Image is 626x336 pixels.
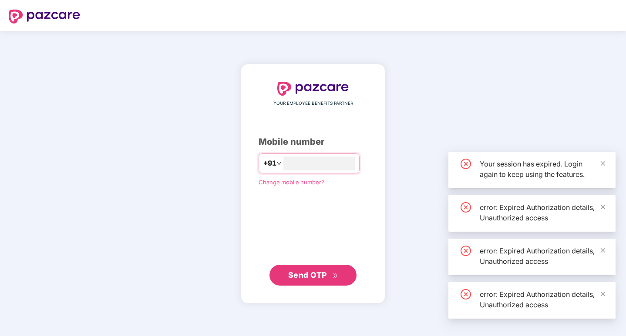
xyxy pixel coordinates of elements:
[461,202,471,213] span: close-circle
[600,247,606,253] span: close
[600,291,606,297] span: close
[277,82,349,96] img: logo
[273,100,353,107] span: YOUR EMPLOYEE BENEFITS PARTNER
[480,289,605,310] div: error: Expired Authorization details, Unauthorized access
[480,159,605,180] div: Your session has expired. Login again to keep using the features.
[461,159,471,169] span: close-circle
[263,158,276,169] span: +91
[480,246,605,266] div: error: Expired Authorization details, Unauthorized access
[288,270,327,279] span: Send OTP
[600,204,606,210] span: close
[333,273,338,279] span: double-right
[461,289,471,299] span: close-circle
[461,246,471,256] span: close-circle
[276,161,282,166] span: down
[259,135,367,149] div: Mobile number
[480,202,605,223] div: error: Expired Authorization details, Unauthorized access
[9,10,80,23] img: logo
[259,179,324,186] a: Change mobile number?
[600,160,606,166] span: close
[269,265,357,286] button: Send OTPdouble-right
